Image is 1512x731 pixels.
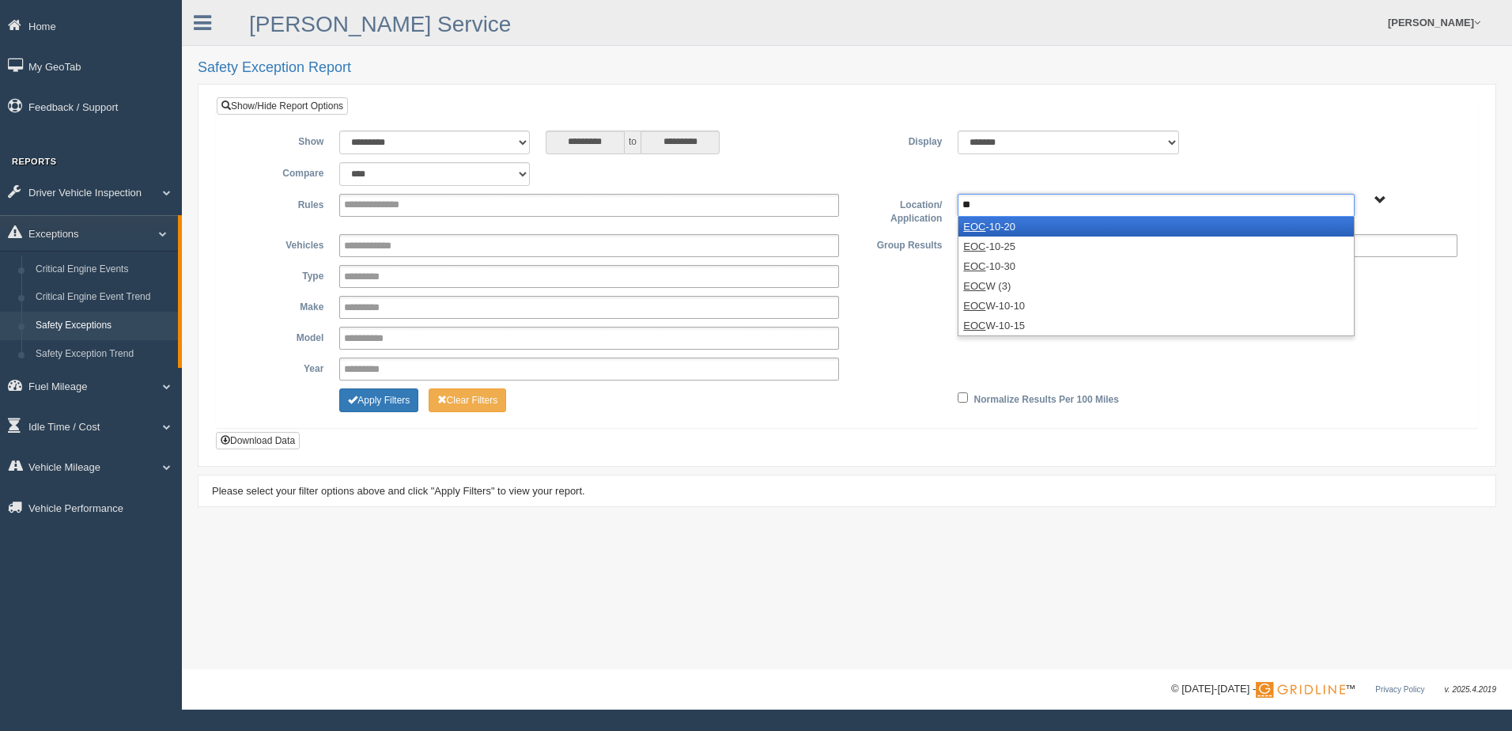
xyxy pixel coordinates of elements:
[847,194,950,226] label: Location/ Application
[28,283,178,312] a: Critical Engine Event Trend
[1375,685,1424,694] a: Privacy Policy
[198,60,1496,76] h2: Safety Exception Report
[28,256,178,284] a: Critical Engine Events
[229,194,331,213] label: Rules
[229,358,331,377] label: Year
[958,316,1353,335] li: W-10-15
[847,131,950,150] label: Display
[963,280,985,292] em: EOC
[847,234,950,253] label: Group Results
[429,388,507,412] button: Change Filter Options
[212,485,585,497] span: Please select your filter options above and click "Apply Filters" to view your report.
[339,388,418,412] button: Change Filter Options
[229,296,331,315] label: Make
[229,327,331,346] label: Model
[1445,685,1496,694] span: v. 2025.4.2019
[963,221,985,233] em: EOC
[958,256,1353,276] li: -10-30
[958,296,1353,316] li: W-10-10
[958,217,1353,237] li: -10-20
[963,260,985,272] em: EOC
[229,162,331,181] label: Compare
[217,97,348,115] a: Show/Hide Report Options
[958,276,1353,296] li: W (3)
[216,432,300,449] button: Download Data
[963,241,985,252] em: EOC
[963,300,985,312] em: EOC
[28,340,178,369] a: Safety Exception Trend
[974,388,1119,407] label: Normalize Results Per 100 Miles
[1256,682,1345,698] img: Gridline
[625,131,641,154] span: to
[229,234,331,253] label: Vehicles
[958,237,1353,256] li: -10-25
[229,131,331,150] label: Show
[249,12,511,36] a: [PERSON_NAME] Service
[229,265,331,284] label: Type
[1171,681,1496,698] div: © [DATE]-[DATE] - ™
[963,320,985,331] em: EOC
[28,312,178,340] a: Safety Exceptions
